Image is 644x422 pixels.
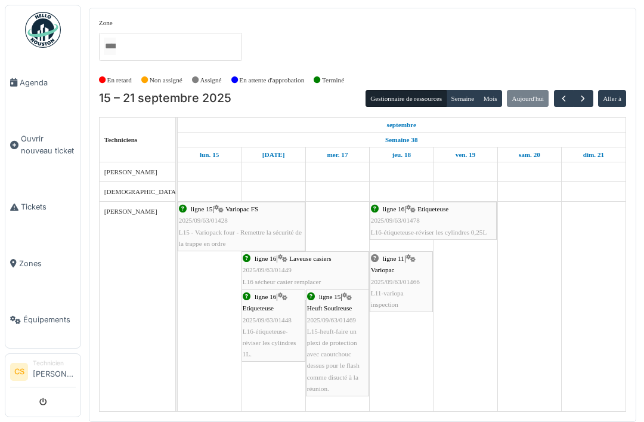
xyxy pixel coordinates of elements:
div: | [371,204,496,238]
span: Laveuse casiers [289,255,332,262]
label: Zone [99,18,113,28]
label: En attente d'approbation [239,75,304,85]
button: Suivant [573,90,593,107]
span: Ouvrir nouveau ticket [21,133,76,156]
label: Terminé [322,75,344,85]
a: 20 septembre 2025 [516,147,543,162]
span: ligne 15 [191,205,212,212]
img: Badge_color-CXgf-gQk.svg [25,12,61,48]
a: 17 septembre 2025 [324,147,351,162]
span: 2025/09/63/01449 [243,266,292,273]
span: L16 sécheur casier remplacer [PERSON_NAME] [243,278,321,297]
a: 18 septembre 2025 [389,147,414,162]
div: | [243,253,368,299]
span: 2025/09/63/01466 [371,278,420,285]
button: Aller à [598,90,626,107]
h2: 15 – 21 septembre 2025 [99,91,231,106]
span: Variopac [371,266,395,273]
span: ligne 15 [319,293,340,300]
a: Agenda [5,54,80,111]
a: Tickets [5,178,80,235]
label: En retard [107,75,132,85]
button: Gestionnaire de ressources [366,90,447,107]
div: Technicien [33,359,76,368]
span: Tickets [21,201,76,212]
span: 2025/09/63/01428 [179,217,228,224]
span: [DEMOGRAPHIC_DATA][PERSON_NAME] [104,188,231,195]
span: [PERSON_NAME] [104,208,157,215]
span: Etiqueteuse [243,304,274,312]
span: 2025/09/63/01448 [243,316,292,324]
span: Heuft Soutireuse [307,304,352,312]
div: | [307,291,368,395]
div: | [179,204,304,249]
button: Semaine [446,90,479,107]
a: 15 septembre 2025 [197,147,222,162]
li: CS [10,363,28,381]
span: Zones [19,258,76,269]
div: | [371,253,432,310]
span: Techniciens [104,136,138,143]
div: | [243,291,304,360]
a: 19 septembre 2025 [453,147,479,162]
span: L16-étiqueteuse-réviser les cylindres 1L. [243,328,296,358]
input: Tous [104,38,116,55]
a: Zones [5,235,80,292]
span: Agenda [20,77,76,88]
button: Précédent [554,90,574,107]
a: 21 septembre 2025 [580,147,607,162]
label: Non assigné [150,75,182,85]
a: 15 septembre 2025 [384,118,420,133]
span: ligne 16 [255,255,276,262]
button: Mois [478,90,502,107]
span: ligne 11 [383,255,404,262]
span: L15 - Variopack four - Remettre la sécurité de la trappe en ordre [179,229,302,247]
a: Semaine 38 [382,133,420,147]
label: Assigné [200,75,222,85]
span: ligne 16 [255,293,276,300]
button: Aujourd'hui [507,90,549,107]
span: L16-étiqueteuse-réviser les cylindres 0,25L [371,229,487,236]
span: [PERSON_NAME] [104,168,157,175]
span: 2025/09/63/01469 [307,316,356,324]
span: 2025/09/63/01478 [371,217,420,224]
li: [PERSON_NAME] [33,359,76,384]
a: CS Technicien[PERSON_NAME] [10,359,76,387]
a: Ouvrir nouveau ticket [5,111,80,179]
span: L11-variopa inspection [371,289,404,308]
a: 16 septembre 2025 [259,147,288,162]
a: Équipements [5,292,80,349]
span: ligne 16 [383,205,404,212]
span: Etiqueteuse [417,205,448,212]
span: L15-heuft-faire un plexi de protection avec caoutchouc dessus pour le flash comme disucté à la ré... [307,328,360,392]
span: Équipements [23,314,76,325]
span: Variopac FS [225,205,258,212]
